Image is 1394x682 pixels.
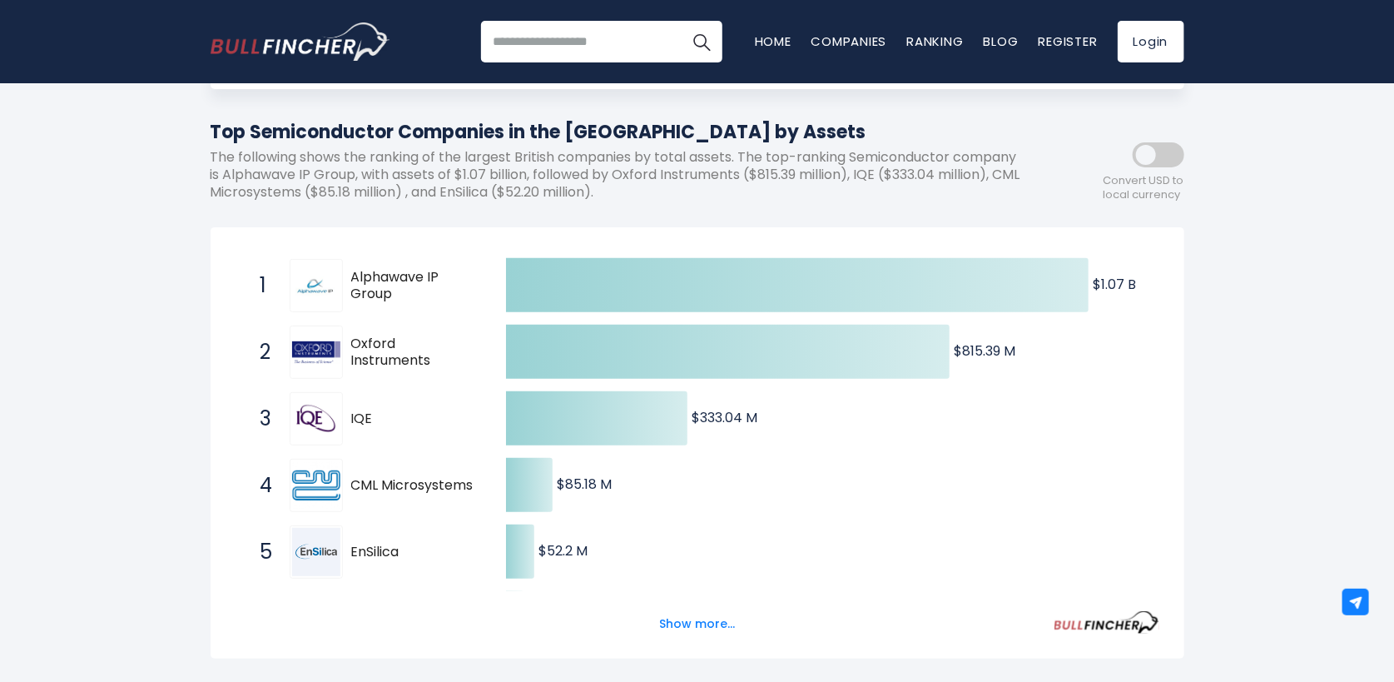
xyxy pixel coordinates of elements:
img: Oxford Instruments [292,341,340,363]
a: Login [1118,21,1184,62]
span: 5 [252,538,269,566]
span: Convert USD to local currency [1104,174,1184,202]
a: Register [1039,32,1098,50]
span: 1 [252,271,269,300]
span: EnSilica [351,544,477,561]
span: CML Microsystems [351,477,477,495]
text: $1.07 B [1093,275,1136,294]
img: Alphawave IP Group [292,261,340,310]
span: Oxford Instruments [351,336,477,371]
a: Companies [811,32,887,50]
a: Blog [984,32,1019,50]
button: Show more... [649,610,745,638]
text: $333.04 M [692,408,757,427]
span: 3 [252,405,269,433]
button: Search [681,21,722,62]
text: $815.39 M [954,341,1015,361]
a: Ranking [907,32,964,50]
img: CML Microsystems [292,461,340,510]
img: Bullfincher logo [211,22,390,61]
text: $85.18 M [557,475,612,494]
text: $52.2 M [538,541,588,560]
p: The following shows the ranking of the largest British companies by total assets. The top-ranking... [211,149,1034,201]
a: Home [755,32,791,50]
a: Go to homepage [211,22,389,61]
img: EnSilica [292,528,340,576]
span: Alphawave IP Group [351,269,477,304]
span: 2 [252,338,269,366]
h1: Top Semiconductor Companies in the [GEOGRAPHIC_DATA] by Assets [211,118,1034,146]
img: IQE [292,395,340,443]
span: IQE [351,411,477,428]
span: 4 [252,471,269,500]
